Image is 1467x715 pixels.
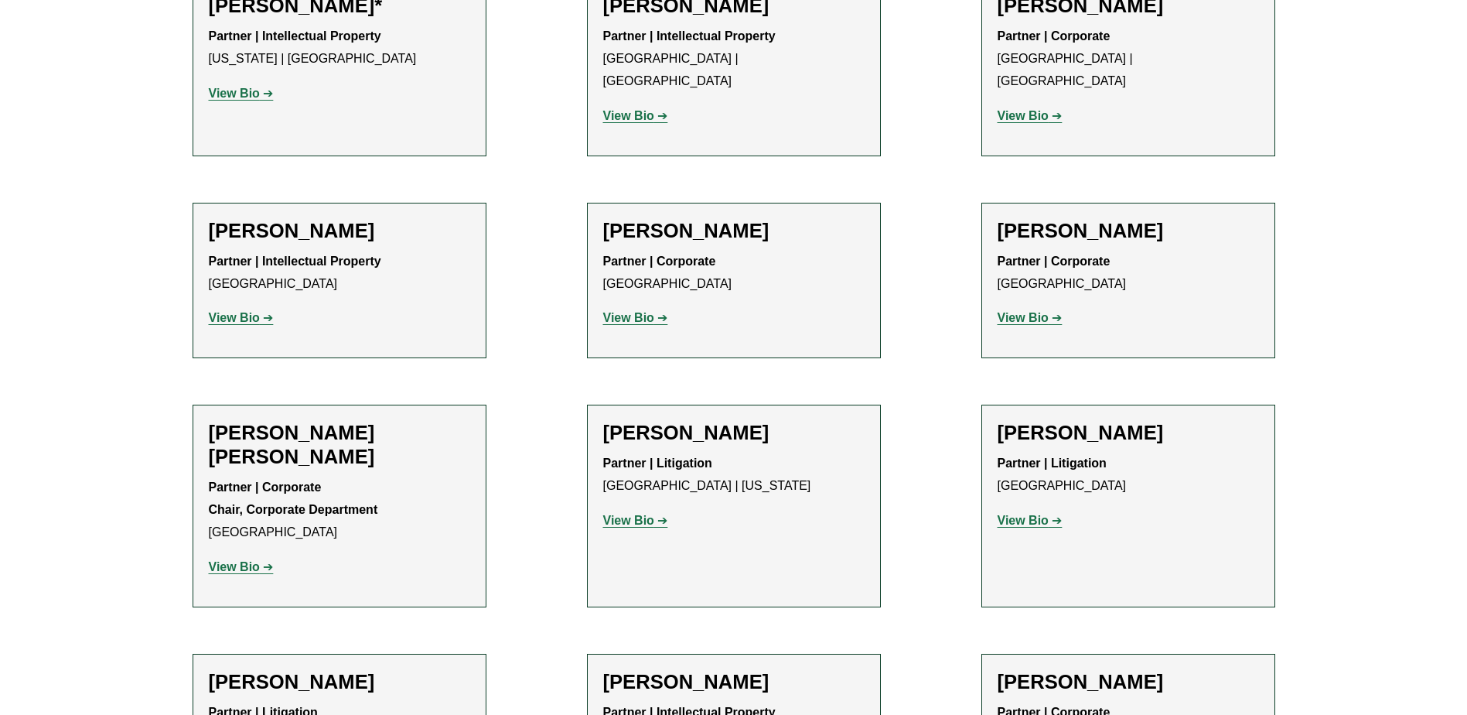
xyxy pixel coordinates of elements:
[998,311,1049,324] strong: View Bio
[209,311,260,324] strong: View Bio
[209,421,470,469] h2: [PERSON_NAME] [PERSON_NAME]
[603,219,865,243] h2: [PERSON_NAME]
[603,514,668,527] a: View Bio
[209,87,274,100] a: View Bio
[603,255,716,268] strong: Partner | Corporate
[998,670,1259,694] h2: [PERSON_NAME]
[209,477,470,543] p: [GEOGRAPHIC_DATA]
[603,311,668,324] a: View Bio
[603,457,712,470] strong: Partner | Litigation
[603,670,865,694] h2: [PERSON_NAME]
[209,251,470,296] p: [GEOGRAPHIC_DATA]
[998,457,1107,470] strong: Partner | Litigation
[209,311,274,324] a: View Bio
[998,109,1049,122] strong: View Bio
[998,255,1110,268] strong: Partner | Corporate
[209,670,470,694] h2: [PERSON_NAME]
[603,29,776,43] strong: Partner | Intellectual Property
[209,219,470,243] h2: [PERSON_NAME]
[998,514,1063,527] a: View Bio
[209,560,260,573] strong: View Bio
[603,514,654,527] strong: View Bio
[209,560,274,573] a: View Bio
[209,26,470,70] p: [US_STATE] | [GEOGRAPHIC_DATA]
[209,503,378,516] strong: Chair, Corporate Department
[603,421,865,445] h2: [PERSON_NAME]
[603,251,865,296] p: [GEOGRAPHIC_DATA]
[998,26,1259,92] p: [GEOGRAPHIC_DATA] | [GEOGRAPHIC_DATA]
[998,251,1259,296] p: [GEOGRAPHIC_DATA]
[603,109,668,122] a: View Bio
[209,29,381,43] strong: Partner | Intellectual Property
[209,255,381,268] strong: Partner | Intellectual Property
[998,29,1110,43] strong: Partner | Corporate
[603,26,865,92] p: [GEOGRAPHIC_DATA] | [GEOGRAPHIC_DATA]
[603,109,654,122] strong: View Bio
[998,421,1259,445] h2: [PERSON_NAME]
[603,311,654,324] strong: View Bio
[998,109,1063,122] a: View Bio
[998,311,1063,324] a: View Bio
[998,514,1049,527] strong: View Bio
[209,481,322,494] strong: Partner | Corporate
[603,453,865,498] p: [GEOGRAPHIC_DATA] | [US_STATE]
[998,219,1259,243] h2: [PERSON_NAME]
[998,453,1259,498] p: [GEOGRAPHIC_DATA]
[209,87,260,100] strong: View Bio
